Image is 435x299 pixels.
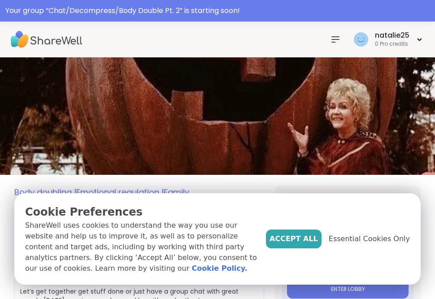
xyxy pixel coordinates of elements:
[11,24,83,55] img: ShareWell Nav Logo
[14,186,76,198] span: Body doubling |
[270,234,318,244] span: Accept All
[191,263,247,274] a: Cookie Policy.
[25,220,259,274] p: ShareWell uses cookies to understand the way you use our website and help us to improve it, as we...
[354,32,368,47] img: natalie25
[331,286,365,293] span: Enter lobby
[375,40,409,48] div: 0 Pro credits
[25,204,259,220] p: Cookie Preferences
[287,280,409,299] button: Enter lobby
[5,5,430,16] div: Your group “ Chat/Decompress/Body Double Pt. 2 ” is starting soon!
[375,30,409,40] div: natalie25
[164,186,189,198] span: Family
[329,234,410,244] span: Essential Cookies Only
[266,230,322,248] button: Accept All
[76,186,164,198] span: Emotional regulation |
